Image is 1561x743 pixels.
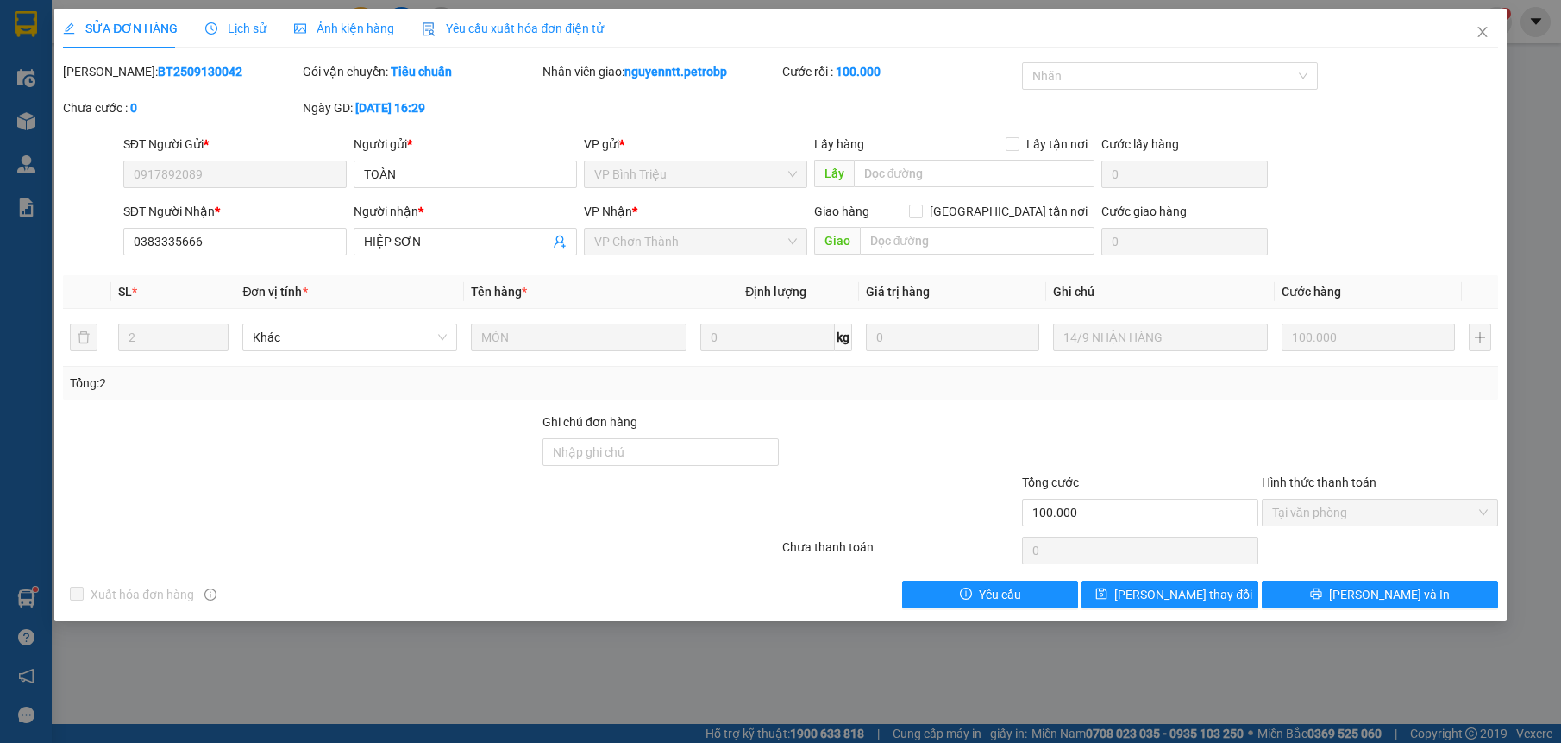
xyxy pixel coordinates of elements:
span: picture [294,22,306,35]
span: info-circle [204,589,216,601]
span: Xuất hóa đơn hàng [84,585,201,604]
div: Người nhận [354,202,577,221]
span: Yêu cầu [979,585,1021,604]
span: [PERSON_NAME] và In [1329,585,1450,604]
span: Lịch sử [205,22,266,35]
button: printer[PERSON_NAME] và In [1262,581,1498,608]
span: [PERSON_NAME] thay đổi [1114,585,1252,604]
span: Ảnh kiện hàng [294,22,394,35]
input: VD: Bàn, Ghế [471,324,686,351]
button: save[PERSON_NAME] thay đổi [1081,581,1257,608]
div: Tổng: 2 [70,374,603,393]
span: Khác [253,324,447,350]
label: Ghi chú đơn hàng [542,415,637,429]
b: nguyenntt.petrobp [624,65,727,79]
div: VP gửi [584,135,807,154]
input: Ghi Chú [1053,324,1268,351]
input: Cước giao hàng [1101,228,1267,255]
span: save [1095,588,1107,601]
span: Giao [814,227,860,255]
span: exclamation-circle [960,588,972,601]
b: BT2509130042 [158,65,242,79]
span: Tên hàng [471,285,527,299]
button: Close [1458,9,1507,57]
span: kg [835,324,852,351]
input: Dọc đường [854,160,1095,187]
th: Ghi chú [1046,275,1275,309]
span: Giao hàng [814,205,869,218]
input: 0 [866,324,1039,351]
img: icon [422,22,436,36]
input: 0 [1282,324,1455,351]
b: 100.000 [836,65,881,79]
b: [DATE] 16:29 [355,101,425,115]
span: Tại văn phòng [1272,500,1488,526]
span: VP Chơn Thành [594,229,797,255]
span: edit [63,22,75,35]
div: Ngày GD: [303,98,539,117]
div: Người gửi [354,135,577,154]
span: SL [118,285,132,299]
span: Lấy [814,160,854,187]
div: [PERSON_NAME]: [63,62,299,81]
span: SỬA ĐƠN HÀNG [63,22,178,35]
div: SĐT Người Gửi [123,135,347,154]
span: VP Bình Triệu [594,161,797,187]
div: SĐT Người Nhận [123,202,347,221]
span: Lấy hàng [814,137,864,151]
b: Tiêu chuẩn [391,65,452,79]
span: user-add [553,235,567,249]
span: Cước hàng [1282,285,1341,299]
span: Định lượng [745,285,806,299]
input: Cước lấy hàng [1101,161,1267,188]
label: Cước lấy hàng [1101,137,1179,151]
span: Đơn vị tính [242,285,307,299]
span: close [1476,25,1489,39]
div: Chưa thanh toán [780,538,1020,568]
input: Ghi chú đơn hàng [542,438,779,466]
b: 0 [130,101,137,115]
label: Cước giao hàng [1101,205,1187,218]
button: delete [70,324,97,351]
span: Tổng cước [1022,475,1079,489]
div: Chưa cước : [63,98,299,117]
span: printer [1310,588,1322,601]
span: clock-circle [205,22,217,35]
span: [GEOGRAPHIC_DATA] tận nơi [923,202,1094,221]
div: Cước rồi : [782,62,1019,81]
button: exclamation-circleYêu cầu [902,581,1078,608]
button: plus [1469,324,1491,351]
label: Hình thức thanh toán [1262,475,1376,489]
span: VP Nhận [584,205,632,218]
input: Dọc đường [860,227,1095,255]
span: Yêu cầu xuất hóa đơn điện tử [422,22,604,35]
div: Gói vận chuyển: [303,62,539,81]
span: Lấy tận nơi [1019,135,1094,154]
div: Nhân viên giao: [542,62,779,81]
span: Giá trị hàng [866,285,930,299]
